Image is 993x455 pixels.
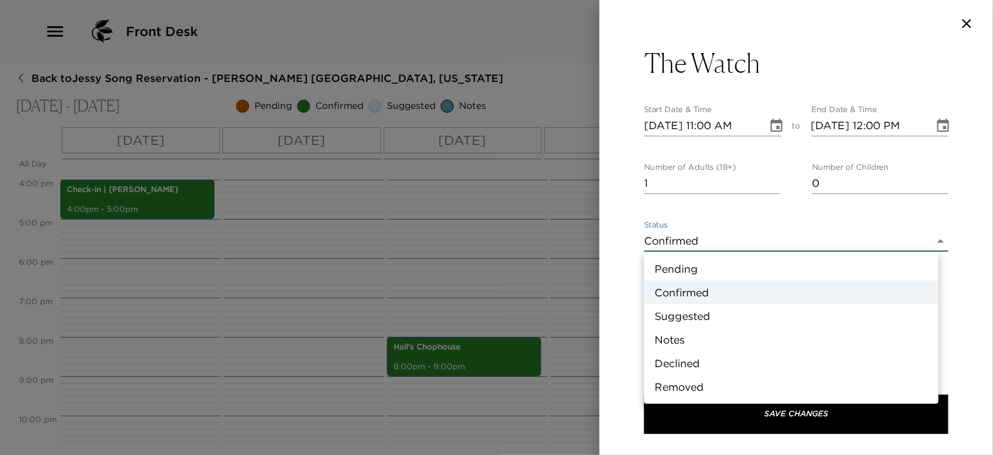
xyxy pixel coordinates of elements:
[644,257,939,281] li: Pending
[644,328,939,351] li: Notes
[644,375,939,399] li: Removed
[644,281,939,304] li: Confirmed
[644,351,939,375] li: Declined
[644,304,939,328] li: Suggested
